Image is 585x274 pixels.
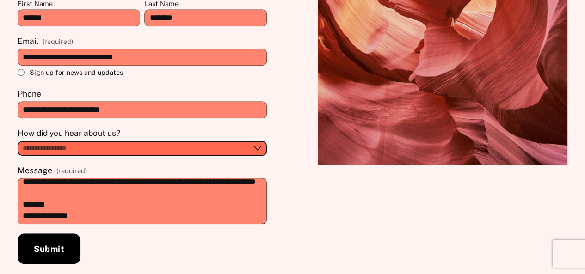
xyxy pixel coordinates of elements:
span: How did you hear about us? [18,128,120,139]
select: How did you hear about us? [18,141,267,156]
input: Sign up for news and updates [18,69,25,76]
span: Sign up for news and updates [30,68,123,77]
span: (required) [56,166,87,176]
span: (required) [43,37,73,46]
button: Submit [18,233,80,263]
span: Email [18,36,38,47]
span: Phone [18,88,41,100]
span: Message [18,165,52,177]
